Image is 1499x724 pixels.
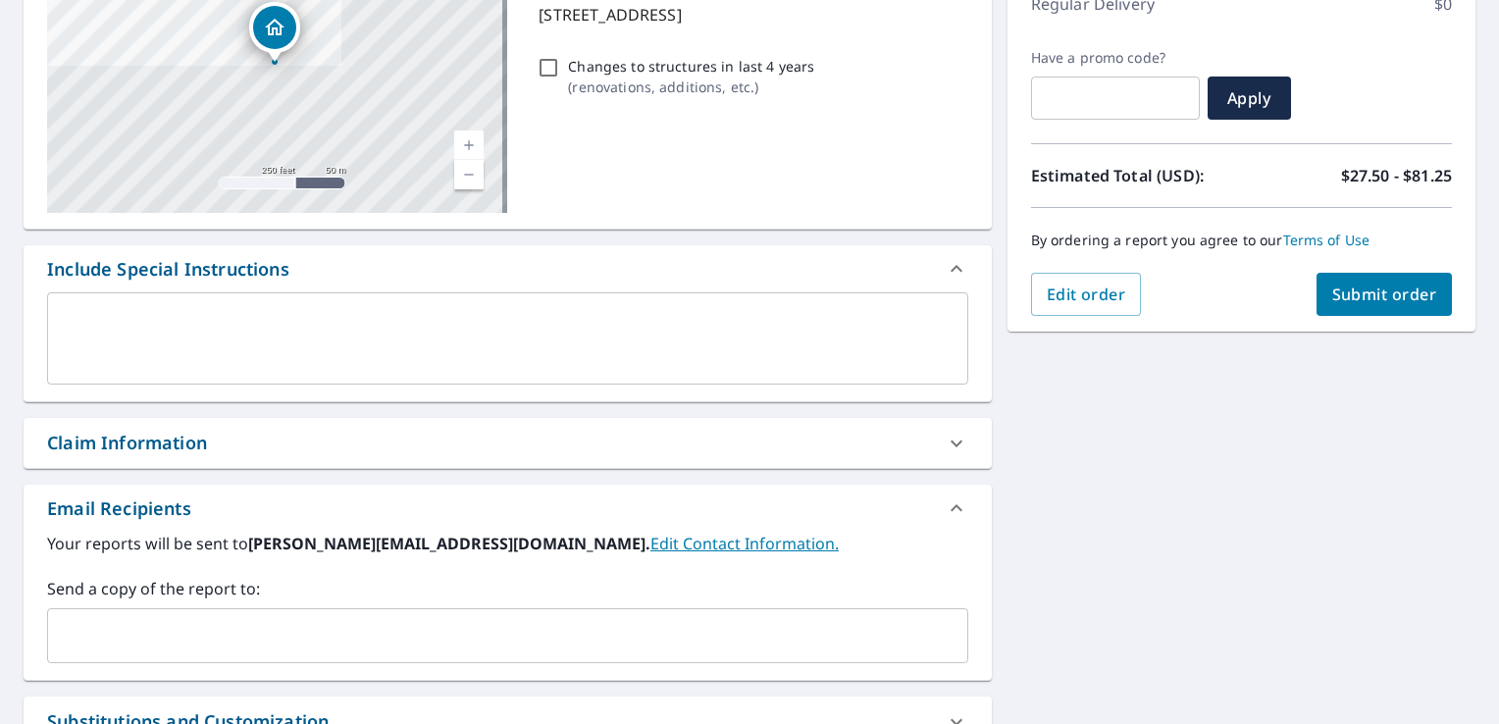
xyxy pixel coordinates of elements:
[47,430,207,456] div: Claim Information
[24,485,992,532] div: Email Recipients
[1047,284,1126,305] span: Edit order
[1332,284,1437,305] span: Submit order
[1223,87,1275,109] span: Apply
[47,256,289,283] div: Include Special Instructions
[568,77,814,97] p: ( renovations, additions, etc. )
[1283,231,1370,249] a: Terms of Use
[1317,273,1453,316] button: Submit order
[1031,273,1142,316] button: Edit order
[1208,77,1291,120] button: Apply
[568,56,814,77] p: Changes to structures in last 4 years
[454,160,484,189] a: Current Level 17, Zoom Out
[24,418,992,468] div: Claim Information
[47,495,191,522] div: Email Recipients
[1341,164,1452,187] p: $27.50 - $81.25
[1031,232,1452,249] p: By ordering a report you agree to our
[1031,49,1200,67] label: Have a promo code?
[539,3,959,26] p: [STREET_ADDRESS]
[249,2,300,63] div: Dropped pin, building 1, Residential property, 1416 E Orange St Tempe, AZ 85281
[454,130,484,160] a: Current Level 17, Zoom In
[248,533,650,554] b: [PERSON_NAME][EMAIL_ADDRESS][DOMAIN_NAME].
[47,532,968,555] label: Your reports will be sent to
[650,533,839,554] a: EditContactInfo
[1031,164,1242,187] p: Estimated Total (USD):
[24,245,992,292] div: Include Special Instructions
[47,577,968,600] label: Send a copy of the report to:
